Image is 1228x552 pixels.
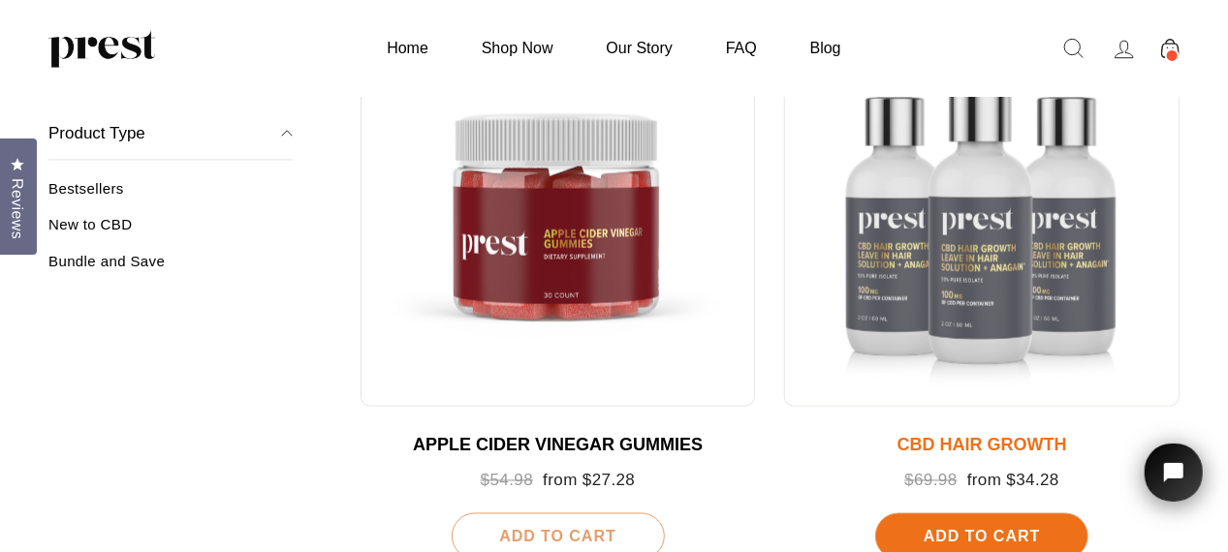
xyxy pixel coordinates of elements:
a: Blog [786,29,866,67]
a: Home [362,29,453,67]
div: from $34.28 [803,472,1160,492]
a: FAQ [702,29,781,67]
span: $54.98 [481,472,533,490]
div: CBD HAIR GROWTH [803,436,1160,457]
img: PREST ORGANICS [48,29,155,68]
a: Bundle and Save [48,252,293,284]
span: Add To Cart [924,529,1040,545]
span: Reviews [5,178,30,239]
a: Our Story [583,29,697,67]
span: Add To Cart [499,529,615,545]
button: Product Type [48,107,293,161]
a: Shop Now [457,29,578,67]
ul: Primary [362,29,865,67]
div: APPLE CIDER VINEGAR GUMMIES [380,436,737,457]
iframe: Tidio Chat [1119,416,1228,552]
div: from $27.28 [380,472,737,492]
a: Bestsellers [48,180,293,212]
a: New to CBD [48,216,293,248]
span: $69.98 [904,472,957,490]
